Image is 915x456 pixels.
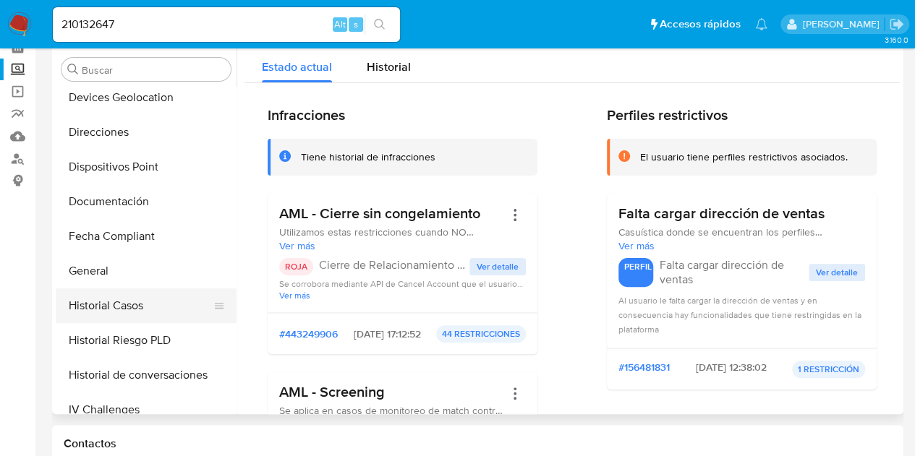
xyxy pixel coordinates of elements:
[64,436,892,451] h1: Contactos
[56,288,225,323] button: Historial Casos
[660,17,741,32] span: Accesos rápidos
[56,80,237,115] button: Devices Geolocation
[334,17,346,31] span: Alt
[56,184,237,219] button: Documentación
[56,219,237,254] button: Fecha Compliant
[56,254,237,288] button: General
[802,17,884,31] p: marcela.perdomo@mercadolibre.com.co
[56,323,237,358] button: Historial Riesgo PLD
[56,115,237,150] button: Direcciones
[755,18,767,30] a: Notificaciones
[365,14,394,35] button: search-icon
[354,17,358,31] span: s
[884,34,908,46] span: 3.160.0
[53,15,400,34] input: Buscar usuario o caso...
[82,64,225,77] input: Buscar
[889,17,904,32] a: Salir
[56,358,237,392] button: Historial de conversaciones
[67,64,79,75] button: Buscar
[56,392,237,427] button: IV Challenges
[56,150,237,184] button: Dispositivos Point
